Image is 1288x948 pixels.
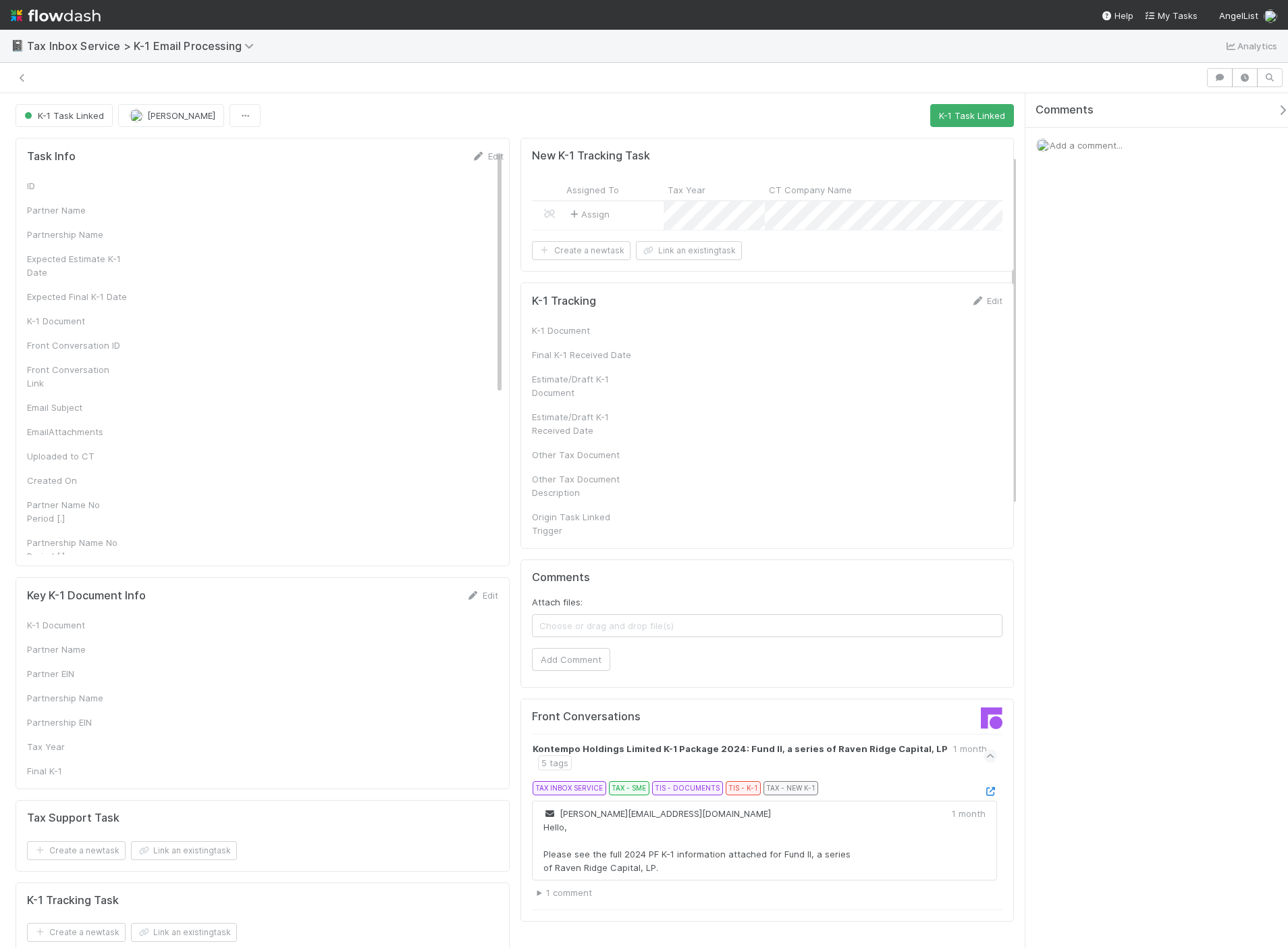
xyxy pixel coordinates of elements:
[27,228,128,241] div: Partnership Name
[532,472,633,499] div: Other Tax Document Description
[1264,9,1277,23] img: avatar_55a2f090-1307-4765-93b4-f04da16234ba.png
[568,207,610,221] span: Assign
[27,179,128,193] div: ID
[16,104,113,127] button: K-1 Task Linked
[27,314,128,328] div: K-1 Document
[971,295,1002,306] a: Edit
[131,841,237,860] button: Link an existingtask
[27,363,128,390] div: Front Conversation Link
[652,781,723,795] div: TIS - DOCUMENTS
[27,474,128,487] div: Created On
[532,510,633,537] div: Origin Task Linked Trigger
[532,595,583,609] label: Attach files:
[532,348,633,361] div: Final K-1 Received Date
[27,339,128,352] div: Front Conversation ID
[532,410,633,437] div: Estimate/Draft K-1 Received Date
[27,589,146,603] h5: Key K-1 Document Info
[27,425,128,439] div: EmailAttachments
[472,151,504,161] a: Edit
[27,894,119,907] h5: K-1 Tracking Task
[532,241,630,260] button: Create a newtask
[22,110,104,121] span: K-1 Task Linked
[118,104,224,127] button: [PERSON_NAME]
[27,923,126,942] button: Create a newtask
[609,781,649,795] div: TAX - SME
[726,781,761,795] div: TIS - K-1
[27,203,128,217] div: Partner Name
[11,4,101,27] img: logo-inverted-e16ddd16eac7371096b0.svg
[636,241,742,260] button: Link an existingtask
[538,755,572,770] div: 5 tags
[769,183,852,197] span: CT Company Name
[952,807,986,820] div: 1 month
[27,812,119,825] h5: Tax Support Task
[466,590,498,601] a: Edit
[130,109,143,122] img: avatar_cbf6e7c1-1692-464b-bc1b-b8582b2cbdce.png
[27,716,128,729] div: Partnership EIN
[1101,9,1133,22] div: Help
[1050,140,1123,151] span: Add a comment...
[27,618,128,632] div: K-1 Document
[532,448,633,461] div: Other Tax Document
[27,150,76,164] h5: Task Info
[566,183,619,197] span: Assigned To
[147,110,215,121] span: [PERSON_NAME]
[532,295,596,308] h5: K-1 Tracking
[532,324,633,337] div: K-1 Document
[1224,38,1277,54] a: Analytics
[11,40,24,51] span: 📓
[537,886,998,899] summary: 1 comment
[543,820,851,874] div: Hello, Please see the full 2024 PF K-1 information attached for Fund II, a series of Raven Ridge ...
[930,104,1014,127] button: K-1 Task Linked
[532,710,757,724] h5: Front Conversations
[27,401,128,414] div: Email Subject
[27,643,128,656] div: Partner Name
[532,571,1003,584] h5: Comments
[533,781,606,795] div: TAX INBOX SERVICE
[981,707,1002,729] img: front-logo-b4b721b83371efbadf0a.svg
[1036,103,1094,117] span: Comments
[27,252,128,279] div: Expected Estimate K-1 Date
[1219,10,1258,21] span: AngelList
[27,498,128,525] div: Partner Name No Period [.]
[27,39,261,53] span: Tax Inbox Service > K-1 Email Processing
[27,740,128,753] div: Tax Year
[27,290,128,303] div: Expected Final K-1 Date
[953,742,987,755] div: 1 month
[1144,9,1198,22] a: My Tasks
[1144,10,1198,21] span: My Tasks
[131,923,237,942] button: Link an existingtask
[27,841,126,860] button: Create a newtask
[533,742,948,755] strong: Kontempo Holdings Limited K-1 Package 2024: Fund II, a series of Raven Ridge Capital, LP
[763,781,818,795] div: TAX - NEW K-1
[27,536,128,563] div: Partnership Name No Period [.]
[27,449,128,463] div: Uploaded to CT
[668,183,705,197] span: Tax Year
[532,149,650,163] h5: New K-1 Tracking Task
[543,808,771,819] span: [PERSON_NAME][EMAIL_ADDRESS][DOMAIN_NAME]
[27,764,128,778] div: Final K-1
[533,615,1002,637] span: Choose or drag and drop file(s)
[27,667,128,680] div: Partner EIN
[532,648,610,671] button: Add Comment
[532,372,633,399] div: Estimate/Draft K-1 Document
[27,691,128,705] div: Partnership Name
[1036,139,1050,152] img: avatar_55a2f090-1307-4765-93b4-f04da16234ba.png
